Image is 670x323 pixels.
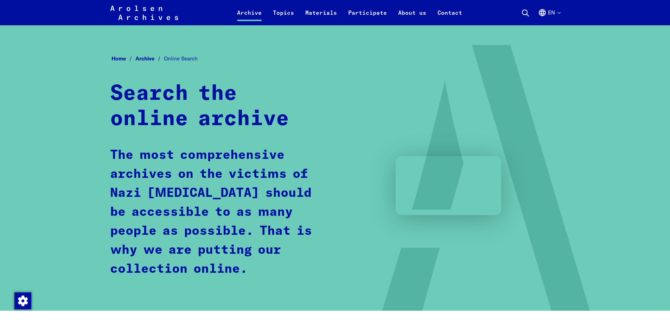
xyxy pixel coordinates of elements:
[110,83,289,130] strong: Search the online archive
[135,55,164,62] a: Archive
[164,55,198,62] span: Online Search
[14,292,31,309] img: Change consent
[110,146,323,279] p: The most comprehensive archives on the victims of Nazi [MEDICAL_DATA] should be accessible to as ...
[110,53,560,64] nav: Breadcrumb
[538,8,560,25] button: English, language selection
[432,8,468,25] a: Contact
[300,8,343,25] a: Materials
[14,292,31,309] div: Change consent
[111,55,135,62] a: Home
[393,8,432,25] a: About us
[231,4,468,21] nav: Primary
[231,8,267,25] a: Archive
[343,8,393,25] a: Participate
[267,8,300,25] a: Topics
